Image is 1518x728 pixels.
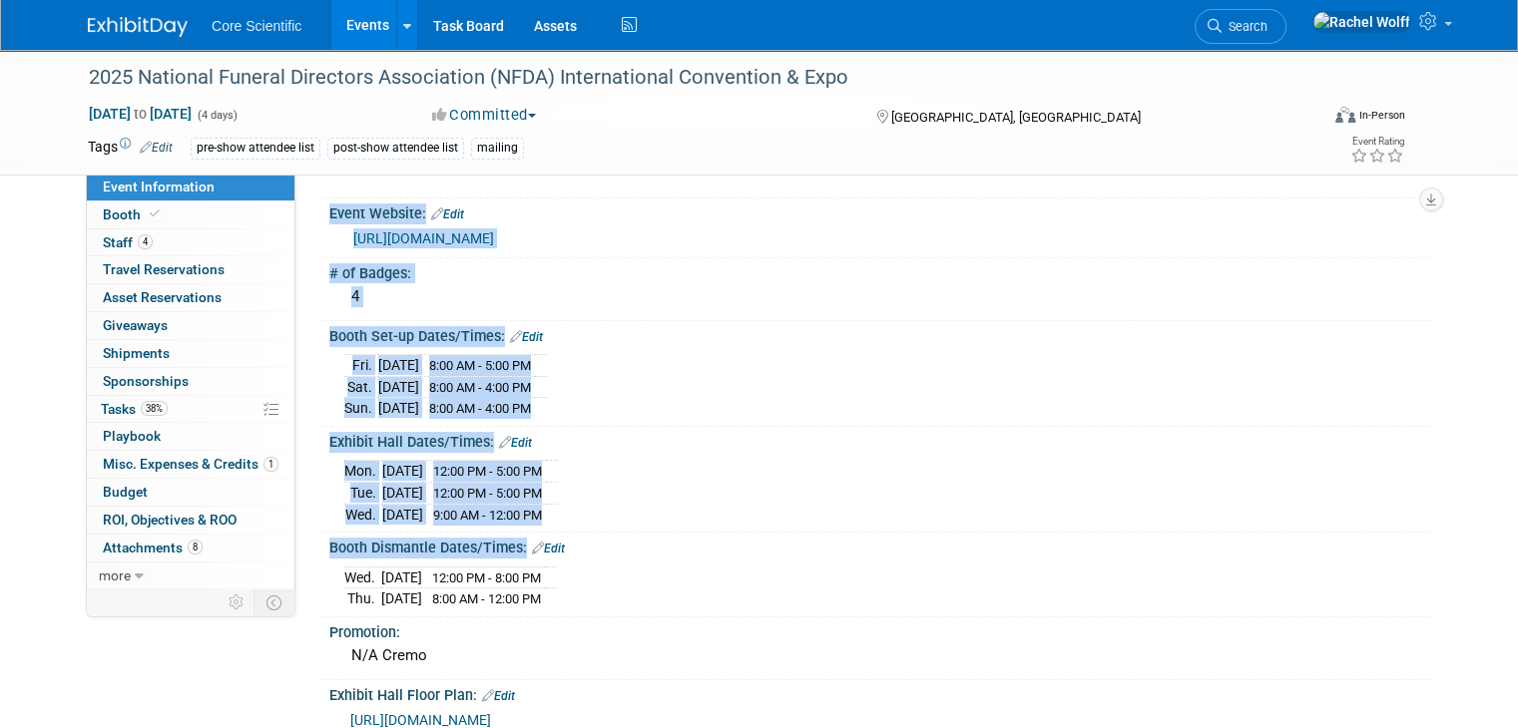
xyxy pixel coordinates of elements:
span: Event Information [103,179,215,194]
div: # of Badges: [329,258,1430,283]
a: Playbook [87,423,294,450]
span: 12:00 PM - 8:00 PM [432,570,541,585]
a: Edit [499,436,532,450]
span: Playbook [103,428,161,444]
td: Wed. [344,504,382,525]
a: ROI, Objectives & ROO [87,507,294,534]
td: Sat. [344,376,378,398]
td: Wed. [344,566,381,588]
td: Sun. [344,398,378,419]
span: more [99,567,131,583]
span: to [131,106,150,122]
span: Attachments [103,540,203,555]
a: Booth [87,201,294,228]
div: Exhibit Hall Floor Plan: [329,680,1430,706]
div: pre-show attendee list [191,138,320,159]
td: [DATE] [378,398,419,419]
span: 4 [138,234,153,249]
td: [DATE] [381,588,422,609]
span: Tasks [101,401,168,417]
a: [URL][DOMAIN_NAME] [350,712,491,728]
div: Booth Dismantle Dates/Times: [329,533,1430,558]
a: [URL][DOMAIN_NAME] [353,230,494,246]
i: Booth reservation complete [150,208,160,219]
td: [DATE] [378,376,419,398]
span: 8:00 AM - 4:00 PM [429,401,531,416]
span: 12:00 PM - 5:00 PM [433,464,542,479]
span: 1 [263,457,278,472]
span: (4 days) [196,109,238,122]
span: 8:00 AM - 12:00 PM [432,591,541,606]
span: 38% [141,401,168,416]
div: N/A Cremo [344,640,1415,671]
td: [DATE] [381,566,422,588]
span: [DATE] [DATE] [88,105,193,123]
span: Core Scientific [212,18,301,34]
td: Fri. [344,355,378,377]
span: Giveaways [103,317,168,333]
a: Giveaways [87,312,294,339]
span: 8:00 AM - 4:00 PM [429,380,531,395]
div: In-Person [1358,108,1405,123]
div: Event Format [1211,104,1405,134]
a: Event Information [87,174,294,200]
a: Asset Reservations [87,284,294,311]
a: Edit [510,330,543,344]
a: Search [1195,9,1286,44]
span: Booth [103,206,164,222]
td: Thu. [344,588,381,609]
span: Search [1222,19,1267,34]
a: Edit [482,689,515,703]
div: Exhibit Hall Dates/Times: [329,427,1430,453]
span: Travel Reservations [103,261,225,277]
div: Booth Set-up Dates/Times: [329,321,1430,347]
div: 4 [344,281,1415,312]
a: Edit [532,542,565,555]
span: Staff [103,234,153,250]
span: 12:00 PM - 5:00 PM [433,486,542,501]
span: Misc. Expenses & Credits [103,456,278,472]
span: 9:00 AM - 12:00 PM [433,508,542,523]
div: mailing [471,138,524,159]
a: Sponsorships [87,368,294,395]
td: Tags [88,137,173,160]
a: Edit [431,207,464,221]
span: Shipments [103,345,170,361]
td: [DATE] [378,355,419,377]
div: post-show attendee list [327,138,464,159]
span: ROI, Objectives & ROO [103,512,237,528]
span: Asset Reservations [103,289,222,305]
td: [DATE] [382,483,423,505]
span: Budget [103,484,148,500]
a: Staff4 [87,229,294,256]
td: Personalize Event Tab Strip [220,589,254,615]
span: 8:00 AM - 5:00 PM [429,358,531,373]
img: Rachel Wolff [1312,11,1411,33]
button: Committed [425,105,544,126]
a: Misc. Expenses & Credits1 [87,451,294,478]
a: Tasks38% [87,396,294,423]
div: 2025 National Funeral Directors Association (NFDA) International Convention & Expo [82,60,1293,96]
td: Tue. [344,483,382,505]
span: Sponsorships [103,373,189,389]
td: Toggle Event Tabs [254,589,295,615]
span: [GEOGRAPHIC_DATA], [GEOGRAPHIC_DATA] [891,110,1141,125]
td: Mon. [344,461,382,483]
img: ExhibitDay [88,17,188,37]
td: [DATE] [382,504,423,525]
a: Travel Reservations [87,256,294,283]
span: 8 [188,540,203,554]
a: Edit [140,141,173,155]
a: Budget [87,479,294,506]
img: Format-Inperson.png [1335,107,1355,123]
div: Event Rating [1350,137,1404,147]
div: Event Website: [329,198,1430,224]
a: more [87,562,294,589]
a: Shipments [87,340,294,367]
td: [DATE] [382,461,423,483]
a: Attachments8 [87,535,294,561]
div: Promotion: [329,617,1430,642]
